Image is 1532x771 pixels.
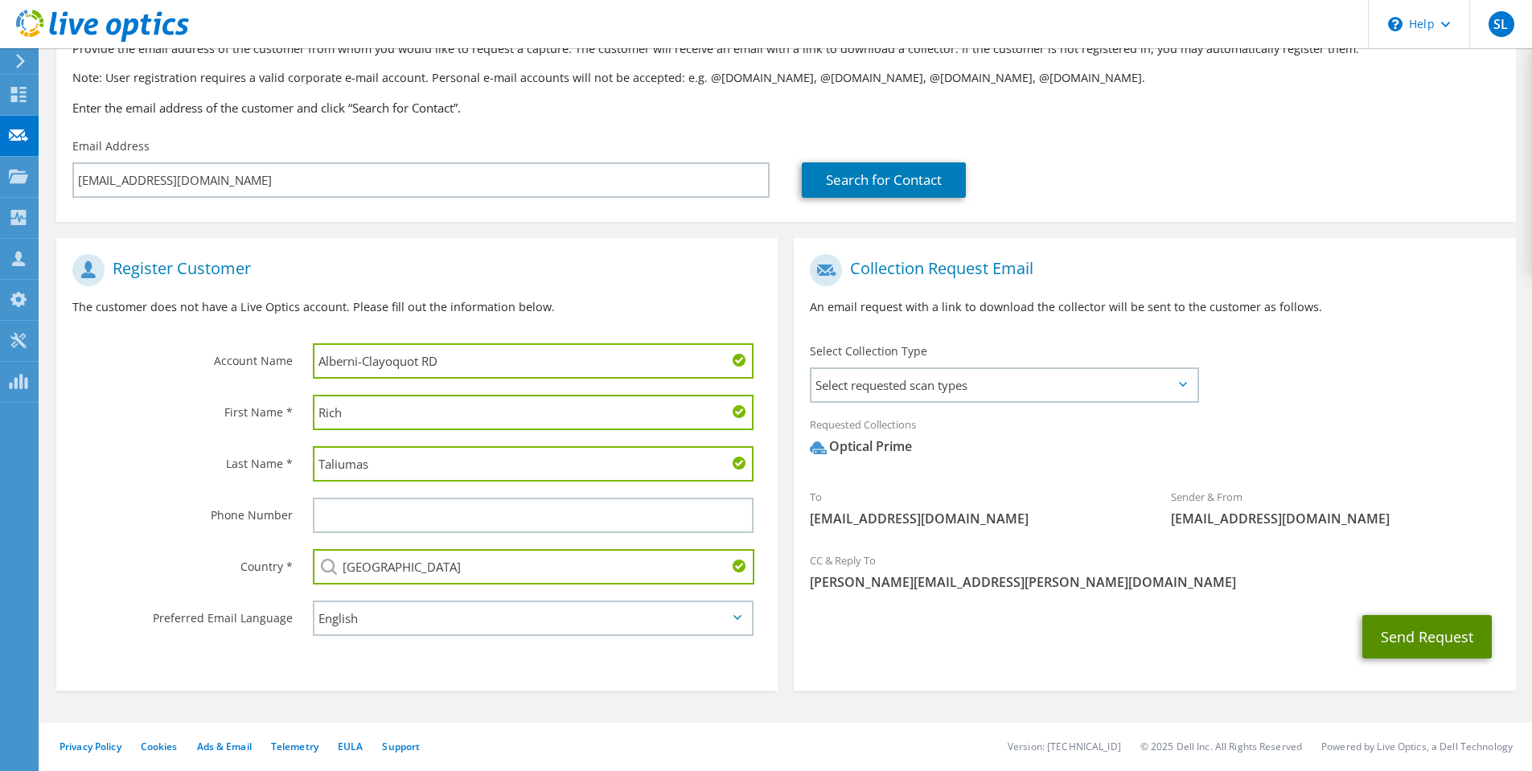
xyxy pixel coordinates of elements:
[72,549,293,575] label: Country *
[810,343,927,359] label: Select Collection Type
[1008,740,1121,753] li: Version: [TECHNICAL_ID]
[72,298,762,316] p: The customer does not have a Live Optics account. Please fill out the information below.
[1362,615,1492,658] button: Send Request
[72,446,293,472] label: Last Name *
[382,740,420,753] a: Support
[1321,740,1513,753] li: Powered by Live Optics, a Dell Technology
[72,343,293,369] label: Account Name
[271,740,318,753] a: Telemetry
[72,254,754,286] h1: Register Customer
[810,298,1499,316] p: An email request with a link to download the collector will be sent to the customer as follows.
[72,498,293,523] label: Phone Number
[810,254,1491,286] h1: Collection Request Email
[810,510,1139,527] span: [EMAIL_ADDRESS][DOMAIN_NAME]
[197,740,252,753] a: Ads & Email
[810,437,912,456] div: Optical Prime
[811,369,1197,401] span: Select requested scan types
[60,740,121,753] a: Privacy Policy
[1489,11,1514,37] span: SL
[72,395,293,420] label: First Name *
[338,740,363,753] a: EULA
[72,138,150,154] label: Email Address
[1171,510,1500,527] span: [EMAIL_ADDRESS][DOMAIN_NAME]
[72,40,1500,58] p: Provide the email address of the customer from whom you would like to request a capture. The cust...
[810,573,1499,591] span: [PERSON_NAME][EMAIL_ADDRESS][PERSON_NAME][DOMAIN_NAME]
[72,99,1500,117] h3: Enter the email address of the customer and click “Search for Contact”.
[141,740,178,753] a: Cookies
[794,408,1515,472] div: Requested Collections
[72,69,1500,87] p: Note: User registration requires a valid corporate e-mail account. Personal e-mail accounts will ...
[1388,17,1403,31] svg: \n
[72,601,293,626] label: Preferred Email Language
[802,162,966,198] a: Search for Contact
[1155,480,1516,535] div: Sender & From
[794,480,1155,535] div: To
[1140,740,1302,753] li: © 2025 Dell Inc. All Rights Reserved
[794,543,1515,599] div: CC & Reply To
